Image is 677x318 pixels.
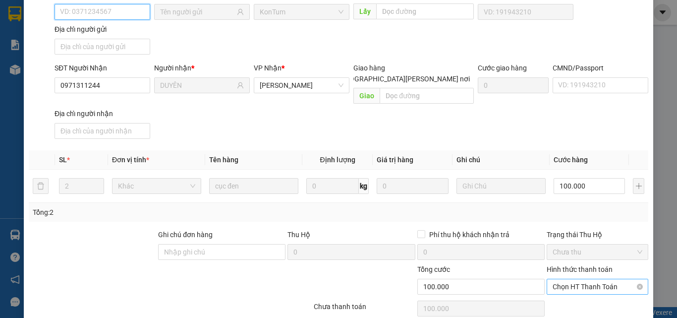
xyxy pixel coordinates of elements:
span: Phổ Quang [260,78,343,93]
li: Hotline: 0846.855.855, [PHONE_NUMBER] [93,37,414,49]
li: 649 [PERSON_NAME], [PERSON_NAME] Tum [93,24,414,37]
span: Tên hàng [209,156,238,164]
input: Địa chỉ của người nhận [55,123,150,139]
input: Tên người gửi [160,6,235,17]
label: Hình thức thanh toán [547,265,613,273]
button: plus [633,178,644,194]
input: Địa chỉ của người gửi [55,39,150,55]
div: CMND/Passport [553,63,648,73]
span: VP Nhận [254,64,282,72]
th: Ghi chú [452,150,550,170]
label: Ghi chú đơn hàng [158,231,213,239]
span: user [237,82,244,89]
div: SĐT Người Nhận [55,63,150,73]
input: VD: 191943210 [478,4,573,20]
div: Tổng: 2 [33,207,262,218]
span: Giá trị hàng [377,156,413,164]
span: Tổng cước [417,265,450,273]
input: Ghi chú đơn hàng [158,244,285,260]
span: Giao [353,88,380,104]
span: Khác [118,179,195,193]
div: Người nhận [154,63,250,73]
span: SL [59,156,67,164]
button: delete [33,178,49,194]
span: [GEOGRAPHIC_DATA][PERSON_NAME] nơi [335,73,474,84]
label: Cước giao hàng [478,64,527,72]
div: Địa chỉ người gửi [55,24,150,35]
input: Tên người nhận [160,80,235,91]
span: KonTum [260,4,343,19]
input: Ghi Chú [456,178,546,194]
span: Lấy [353,3,376,19]
b: GỬI : [PERSON_NAME] [12,72,152,88]
input: VD: Bàn, Ghế [209,178,298,194]
span: Cước hàng [554,156,588,164]
span: Đơn vị tính [112,156,149,164]
span: Chưa thu [553,245,642,259]
span: Định lượng [320,156,355,164]
img: logo.jpg [12,12,62,62]
span: Giao hàng [353,64,385,72]
input: 0 [377,178,448,194]
span: close-circle [637,284,643,290]
div: Địa chỉ người nhận [55,108,150,119]
input: Dọc đường [376,3,474,19]
span: Chọn HT Thanh Toán [553,279,642,294]
input: Dọc đường [380,88,474,104]
span: user [237,8,244,15]
span: Thu Hộ [287,231,310,239]
input: Cước giao hàng [478,77,549,93]
div: Trạng thái Thu Hộ [547,229,648,240]
span: kg [359,178,369,194]
span: Phí thu hộ khách nhận trả [425,229,513,240]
